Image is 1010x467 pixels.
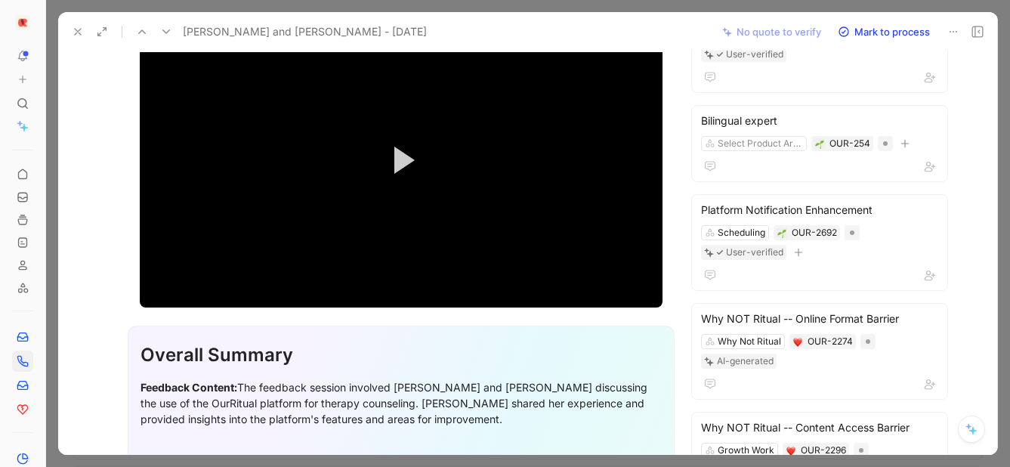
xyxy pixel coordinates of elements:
button: Mark to process [831,21,937,42]
img: OurRitual [15,15,30,30]
button: Play Video [367,126,435,194]
button: 🌱 [777,227,787,238]
div: User-verified [726,245,783,260]
span: [PERSON_NAME] and [PERSON_NAME] - [DATE] [183,23,427,41]
div: Bilingual expert [701,112,938,130]
div: The feedback session involved [PERSON_NAME] and [PERSON_NAME] discussing the use of the OurRitual... [141,379,662,427]
strong: Feedback Content: [141,381,237,394]
div: OUR-254 [829,136,870,151]
div: Why NOT Ritual -- Online Format Barrier [701,310,938,328]
img: 🌱 [815,140,824,149]
div: Platform Notification Enhancement [701,201,938,219]
button: No quote to verify [715,21,828,42]
div: Why NOT Ritual -- Content Access Barrier [701,419,938,437]
div: OUR-2274 [808,334,853,349]
img: ❤️ [786,447,795,456]
div: Overall Summary [141,342,662,369]
img: ❤️ [793,338,802,347]
div: Video Player [140,13,663,307]
button: ❤️ [792,336,803,347]
div: Scheduling [718,225,765,240]
div: OUR-2296 [801,443,846,458]
button: OurRitual [12,12,33,33]
button: ❤️ [786,445,796,456]
div: Growth Work [718,443,774,458]
img: 🌱 [777,229,786,238]
div: AI-generated [717,354,774,369]
button: 🌱 [814,138,825,149]
div: Select Product Area [718,136,802,151]
div: Why Not Ritual [718,334,781,349]
div: User-verified [726,47,783,62]
div: OUR-2692 [792,225,837,240]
